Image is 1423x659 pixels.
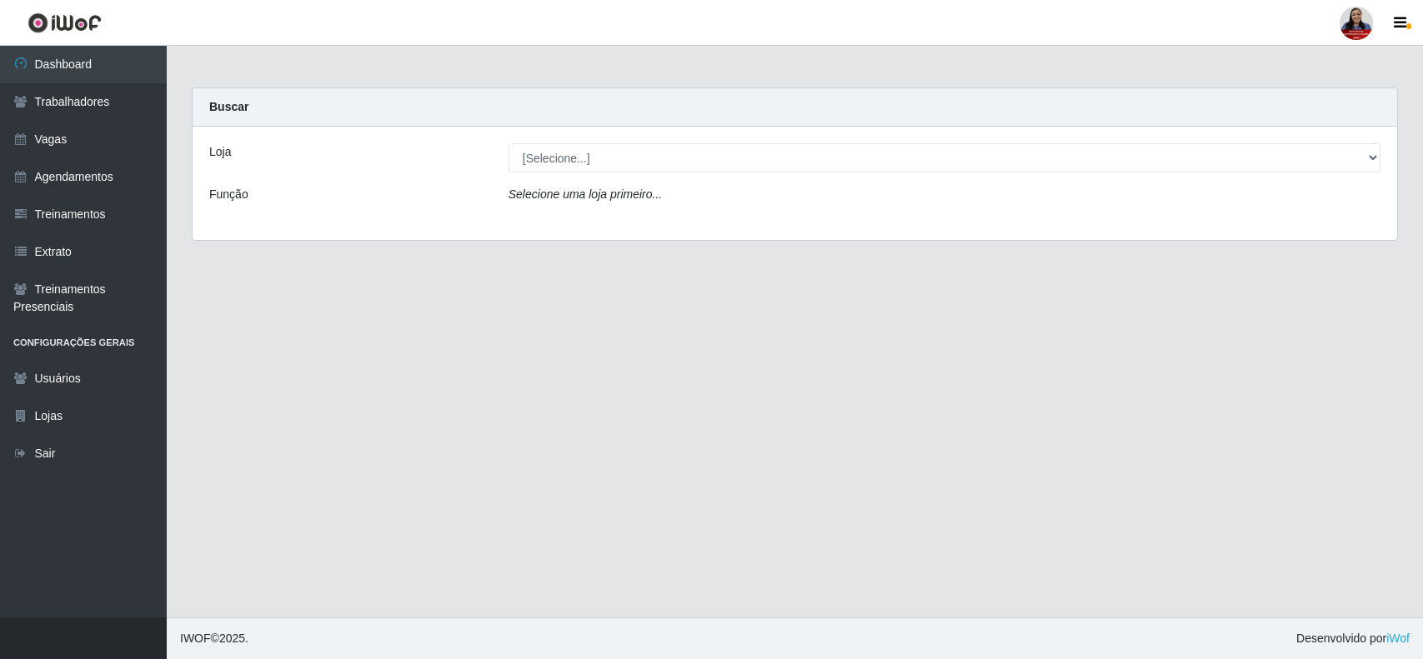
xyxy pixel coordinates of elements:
[509,187,662,201] i: Selecione uma loja primeiro...
[180,632,211,645] span: IWOF
[1386,632,1410,645] a: iWof
[28,12,102,33] img: CoreUI Logo
[209,100,248,113] strong: Buscar
[180,630,248,647] span: © 2025 .
[209,143,231,161] label: Loja
[1296,630,1410,647] span: Desenvolvido por
[209,186,248,203] label: Função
